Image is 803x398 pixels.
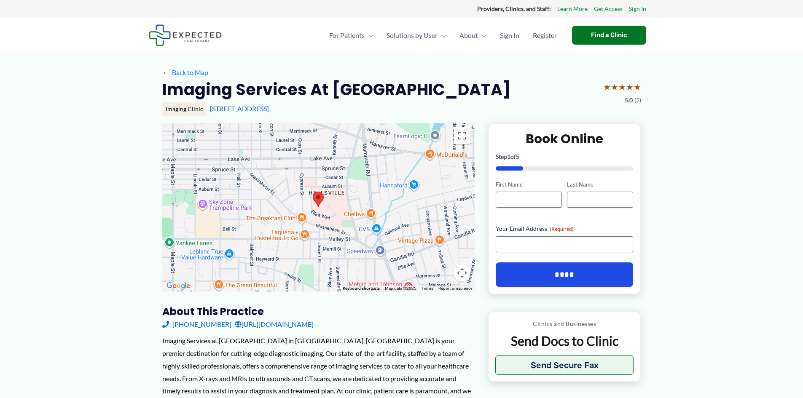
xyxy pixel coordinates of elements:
[438,286,472,291] a: Report a map error
[496,131,634,147] h2: Book Online
[634,79,641,95] span: ★
[454,264,470,281] button: Map camera controls
[164,280,192,291] a: Open this area in Google Maps (opens a new window)
[493,21,526,50] a: Sign In
[626,79,634,95] span: ★
[496,154,634,160] p: Step of
[162,305,475,318] h3: About this practice
[162,102,207,116] div: Imaging Clinic
[365,21,373,50] span: Menu Toggle
[500,21,519,50] span: Sign In
[453,21,493,50] a: AboutMenu Toggle
[459,21,478,50] span: About
[162,79,511,100] h2: Imaging Services at [GEOGRAPHIC_DATA]
[478,21,486,50] span: Menu Toggle
[594,3,623,14] a: Get Access
[629,3,646,14] a: Sign In
[380,21,453,50] a: Solutions by UserMenu Toggle
[477,5,551,12] strong: Providers, Clinics, and Staff:
[235,318,314,331] a: [URL][DOMAIN_NAME]
[385,286,416,291] span: Map data ©2025
[387,21,438,50] span: Solutions by User
[438,21,446,50] span: Menu Toggle
[625,95,633,106] span: 5.0
[496,224,634,233] label: Your Email Address
[495,333,634,349] p: Send Docs to Clinic
[618,79,626,95] span: ★
[496,181,562,189] label: First Name
[634,95,641,106] span: (2)
[495,355,634,375] button: Send Secure Fax
[322,21,380,50] a: For PatientsMenu Toggle
[454,127,470,144] button: Toggle fullscreen view
[422,286,433,291] a: Terms (opens in new tab)
[572,26,646,45] a: Find a Clinic
[603,79,611,95] span: ★
[526,21,564,50] a: Register
[611,79,618,95] span: ★
[567,181,633,189] label: Last Name
[149,24,222,46] img: Expected Healthcare Logo - side, dark font, small
[162,68,170,76] span: ←
[162,318,231,331] a: [PHONE_NUMBER]
[162,66,208,79] a: ←Back to Map
[329,21,365,50] span: For Patients
[557,3,588,14] a: Learn More
[164,280,192,291] img: Google
[533,21,557,50] span: Register
[550,226,574,232] span: (Required)
[210,104,269,112] a: [STREET_ADDRESS]
[507,153,510,160] span: 1
[516,153,519,160] span: 5
[343,286,380,291] button: Keyboard shortcuts
[495,318,634,329] p: Clinics and Businesses
[322,21,564,50] nav: Primary Site Navigation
